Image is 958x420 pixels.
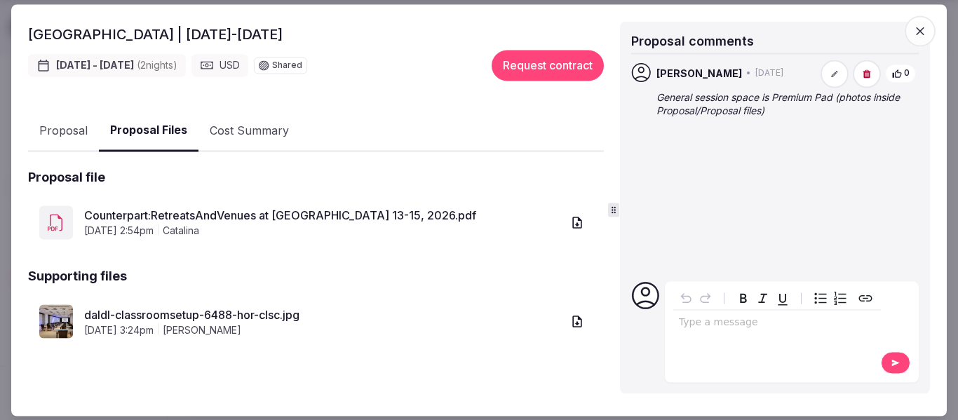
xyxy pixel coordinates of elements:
span: • [746,68,751,80]
button: 0 [885,65,916,83]
div: toggle group [811,288,850,308]
span: 0 [904,68,910,80]
button: Create link [856,288,875,308]
button: Underline [773,288,792,308]
button: Numbered list [830,288,850,308]
span: Proposal comments [631,34,754,48]
button: Request contract [492,50,604,81]
button: Bold [734,288,753,308]
button: Cost Summary [198,111,300,151]
h2: [GEOGRAPHIC_DATA] | [DATE]-[DATE] [28,25,283,45]
span: [DATE] [755,68,783,80]
button: Italic [753,288,773,308]
a: daldl-classroomsetup-6488-hor-clsc.jpg [84,306,562,323]
a: Counterpart:RetreatsAndVenues at [GEOGRAPHIC_DATA] 13-15, 2026.pdf [84,208,562,224]
button: Proposal [28,111,99,151]
h2: Supporting files [28,268,127,285]
em: General session space is Premium Pad (photos inside Proposal/Proposal files) [656,91,900,117]
span: Catalina [163,224,199,238]
span: [DATE] 2:54pm [84,224,154,238]
button: Proposal Files [99,111,198,152]
span: [DATE] 3:24pm [84,323,154,337]
img: daldl-classroomsetup-6488-hor-clsc.jpg [39,305,73,339]
button: Bulleted list [811,288,830,308]
span: ( 2 night s ) [137,60,177,72]
span: [DATE] - [DATE] [56,59,177,73]
h2: Proposal file [28,169,105,187]
div: USD [191,55,248,77]
span: [PERSON_NAME] [656,67,742,81]
span: [PERSON_NAME] [163,323,241,337]
span: Shared [272,62,302,70]
div: editable markdown [673,310,881,338]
